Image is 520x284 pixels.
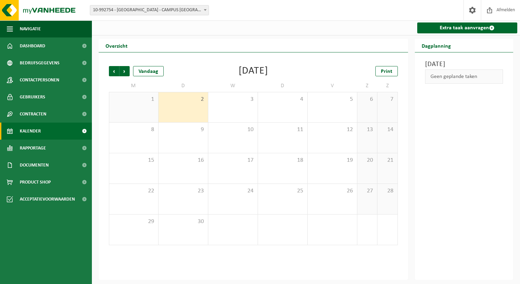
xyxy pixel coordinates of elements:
span: 15 [113,157,155,164]
span: Bedrijfsgegevens [20,54,60,72]
span: Dashboard [20,37,45,54]
span: 11 [261,126,304,133]
span: Rapportage [20,140,46,157]
span: 10-992754 - OLVC ZOTTEGEM - CAMPUS GROTENBERGE - ZOTTEGEM [90,5,209,15]
span: 29 [113,218,155,225]
span: 17 [212,157,254,164]
span: 26 [311,187,354,195]
span: Volgende [119,66,130,76]
span: 13 [361,126,374,133]
a: Extra taak aanvragen [417,22,518,33]
span: 24 [212,187,254,195]
td: Z [357,80,377,92]
div: [DATE] [239,66,268,76]
span: Documenten [20,157,49,174]
span: 19 [311,157,354,164]
span: 27 [361,187,374,195]
span: 5 [311,96,354,103]
span: Kalender [20,123,41,140]
span: 28 [381,187,394,195]
td: D [159,80,208,92]
span: 9 [162,126,205,133]
span: 3 [212,96,254,103]
td: W [208,80,258,92]
span: 14 [381,126,394,133]
span: 21 [381,157,394,164]
span: 7 [381,96,394,103]
h2: Overzicht [99,39,134,52]
a: Print [375,66,398,76]
td: D [258,80,308,92]
div: Geen geplande taken [425,69,503,84]
span: Product Shop [20,174,51,191]
span: 25 [261,187,304,195]
span: 23 [162,187,205,195]
td: Z [377,80,397,92]
span: 1 [113,96,155,103]
span: Contactpersonen [20,72,59,89]
span: Navigatie [20,20,41,37]
span: 18 [261,157,304,164]
span: 2 [162,96,205,103]
span: 16 [162,157,205,164]
h2: Dagplanning [415,39,458,52]
span: 12 [311,126,354,133]
span: 6 [361,96,374,103]
span: Gebruikers [20,89,45,106]
span: 10 [212,126,254,133]
span: Acceptatievoorwaarden [20,191,75,208]
div: Vandaag [133,66,164,76]
span: 20 [361,157,374,164]
span: Print [381,69,392,74]
span: Contracten [20,106,46,123]
span: 22 [113,187,155,195]
span: 4 [261,96,304,103]
td: V [308,80,357,92]
span: 30 [162,218,205,225]
h3: [DATE] [425,59,503,69]
span: 8 [113,126,155,133]
span: Vorige [109,66,119,76]
td: M [109,80,159,92]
